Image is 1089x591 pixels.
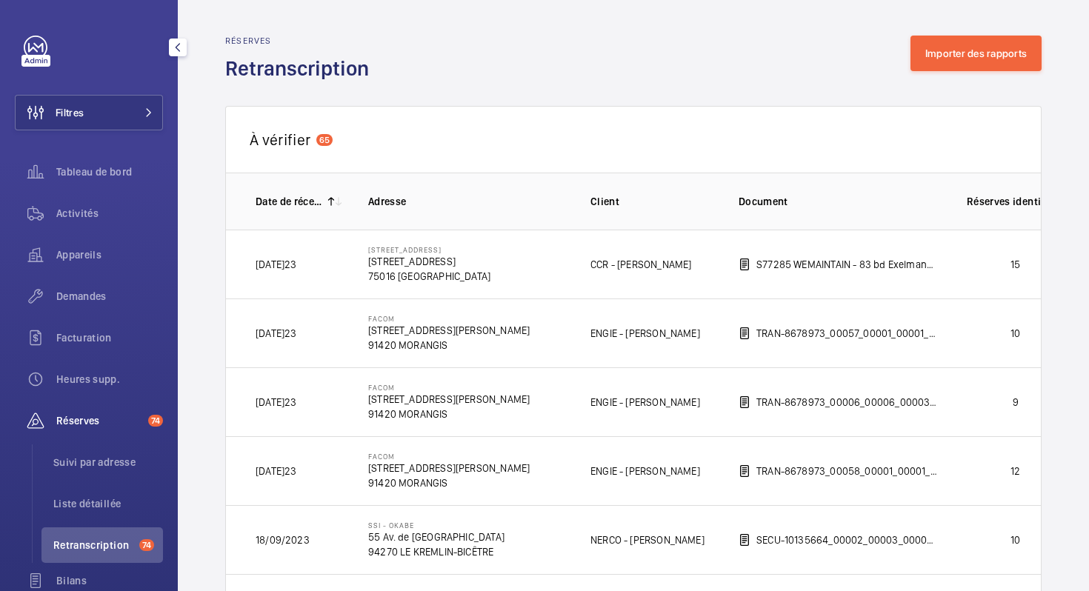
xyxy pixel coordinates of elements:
[56,206,163,221] span: Activités
[139,539,154,551] span: 74
[368,544,504,559] p: 94270 LE KREMLIN-BICÊTRE
[56,247,163,262] span: Appareils
[56,372,163,387] span: Heures supp.
[56,105,84,120] span: Filtres
[590,464,700,478] p: ENGIE - [PERSON_NAME]
[368,338,530,353] p: 91420 MORANGIS
[590,257,691,272] p: CCR - [PERSON_NAME]
[56,164,163,179] span: Tableau de bord
[961,326,1070,341] p: 10
[316,134,333,146] span: 65
[961,257,1070,272] p: 15
[368,383,530,392] p: Facom
[368,323,530,338] p: [STREET_ADDRESS][PERSON_NAME]
[368,452,530,461] p: Facom
[148,415,163,427] span: 74
[56,573,163,588] span: Bilans
[368,461,530,475] p: [STREET_ADDRESS][PERSON_NAME]
[756,464,937,478] p: TRAN-8678973_00058_00001_00001_R.pdf
[961,464,1070,478] p: 12
[368,314,530,323] p: Facom
[250,130,310,149] span: À vérifier
[368,530,504,544] p: 55 Av. de [GEOGRAPHIC_DATA]
[256,464,296,478] p: [DATE]23
[961,194,1070,209] p: Réserves identifiées
[368,269,490,284] p: 75016 [GEOGRAPHIC_DATA]
[590,194,715,209] p: Client
[756,326,937,341] p: TRAN-8678973_00057_00001_00001_R.pdf
[256,532,310,547] p: 18/09/2023
[961,395,1070,410] p: 9
[256,257,296,272] p: [DATE]23
[368,392,530,407] p: [STREET_ADDRESS][PERSON_NAME]
[961,532,1070,547] p: 10
[756,532,937,547] p: SECU-10135664_00002_00003_00001_R contrôle véritas.pdf
[910,36,1042,71] button: Importer des rapports
[756,395,937,410] p: TRAN-8678973_00006_00006_00003_R transmis.pdf
[53,538,133,552] span: Retranscription
[590,395,700,410] p: ENGIE - [PERSON_NAME]
[368,245,490,254] p: [STREET_ADDRESS]
[256,194,322,209] p: Date de réception
[56,289,163,304] span: Demandes
[225,55,378,82] h1: Retranscription
[56,413,142,428] span: Réserves
[56,330,163,345] span: Facturation
[590,326,700,341] p: ENGIE - [PERSON_NAME]
[256,395,296,410] p: [DATE]23
[368,194,567,209] p: Adresse
[256,326,296,341] p: [DATE]23
[53,496,163,511] span: Liste détaillée
[368,521,504,530] p: SSI - OKABE
[368,407,530,421] p: 91420 MORANGIS
[368,475,530,490] p: 91420 MORANGIS
[225,36,378,46] h2: Réserves
[53,455,163,470] span: Suivi par adresse
[590,532,705,547] p: NERCO - [PERSON_NAME]
[15,95,163,130] button: Filtres
[368,254,490,269] p: [STREET_ADDRESS]
[756,257,937,272] p: S77285 WEMAINTAIN - 83 bd Exelmans 75016 [GEOGRAPHIC_DATA]pdf
[739,194,937,209] p: Document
